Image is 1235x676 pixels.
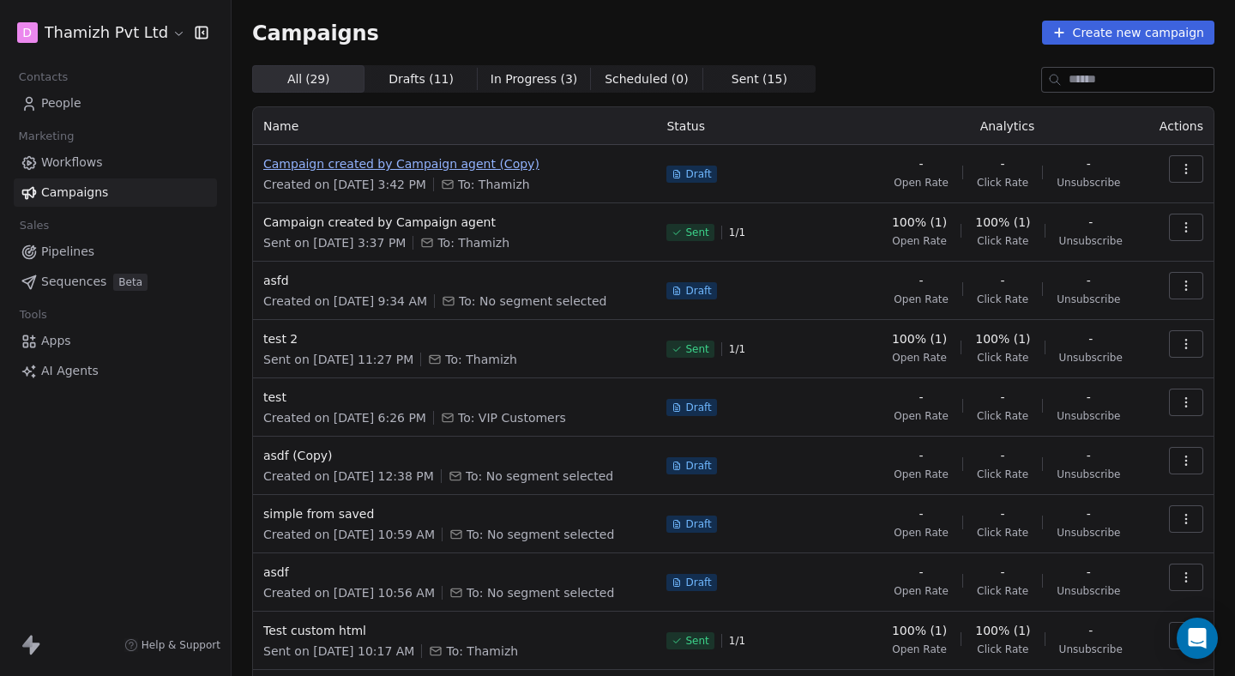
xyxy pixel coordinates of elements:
span: - [1001,564,1005,581]
span: Sent ( 15 ) [732,70,787,88]
th: Analytics [871,107,1143,145]
span: Draft [685,459,711,473]
span: Created on [DATE] 3:42 PM [263,176,426,193]
span: In Progress ( 3 ) [491,70,578,88]
span: Draft [685,284,711,298]
span: Campaign created by Campaign agent (Copy) [263,155,646,172]
span: Click Rate [977,234,1028,248]
span: Draft [685,576,711,589]
span: 100% (1) [975,214,1030,231]
span: - [1001,447,1005,464]
span: - [1001,389,1005,406]
span: Created on [DATE] 9:34 AM [263,293,427,310]
span: 1 / 1 [729,226,745,239]
span: Unsubscribe [1059,643,1123,656]
span: 100% (1) [892,330,947,347]
button: DThamizh Pvt Ltd [21,18,183,47]
span: Sent on [DATE] 11:27 PM [263,351,413,368]
span: test 2 [263,330,646,347]
span: Unsubscribe [1059,351,1123,365]
span: - [1087,272,1091,289]
span: Open Rate [894,409,949,423]
span: Campaigns [41,184,108,202]
span: - [1088,330,1093,347]
span: Click Rate [977,176,1028,190]
span: Open Rate [894,468,949,481]
span: Thamizh Pvt Ltd [45,21,169,44]
span: Click Rate [977,526,1028,540]
a: Pipelines [14,238,217,266]
span: Sent on [DATE] 3:37 PM [263,234,406,251]
span: Workflows [41,154,103,172]
span: Click Rate [977,584,1028,598]
span: Pipelines [41,243,94,261]
span: Unsubscribe [1059,234,1123,248]
span: Unsubscribe [1057,176,1120,190]
span: To: Thamizh [446,643,518,660]
span: Unsubscribe [1057,293,1120,306]
span: - [1088,622,1093,639]
span: asfd [263,272,646,289]
span: - [1087,389,1091,406]
span: To: No segment selected [459,293,606,310]
span: asdf (Copy) [263,447,646,464]
span: - [1001,272,1005,289]
span: Draft [685,517,711,531]
span: Click Rate [977,351,1028,365]
span: Click Rate [977,468,1028,481]
span: To: No segment selected [466,468,613,485]
span: Created on [DATE] 10:59 AM [263,526,435,543]
button: Create new campaign [1042,21,1214,45]
span: To: No segment selected [467,584,614,601]
span: Open Rate [894,526,949,540]
span: Draft [685,167,711,181]
span: Unsubscribe [1057,526,1120,540]
span: - [1087,447,1091,464]
span: Open Rate [894,293,949,306]
span: 100% (1) [892,214,947,231]
span: Unsubscribe [1057,409,1120,423]
span: To: Thamizh [437,234,509,251]
a: Campaigns [14,178,217,207]
span: To: Thamizh [445,351,517,368]
span: 100% (1) [892,622,947,639]
span: Sent [685,342,708,356]
span: - [919,389,924,406]
a: People [14,89,217,118]
span: Campaign created by Campaign agent [263,214,646,231]
span: - [1087,564,1091,581]
span: Test custom html [263,622,646,639]
span: - [919,272,924,289]
span: - [919,564,924,581]
span: Unsubscribe [1057,584,1120,598]
a: Help & Support [124,638,220,652]
span: Marketing [11,124,81,149]
span: Open Rate [894,176,949,190]
th: Name [253,107,656,145]
span: To: Thamizh [458,176,530,193]
span: 100% (1) [975,330,1030,347]
th: Status [656,107,871,145]
span: test [263,389,646,406]
span: To: VIP Customers [458,409,566,426]
span: Sales [12,213,57,238]
span: - [919,505,924,522]
span: Sent [685,226,708,239]
span: Campaigns [252,21,379,45]
span: 1 / 1 [729,634,745,648]
span: D [22,24,32,41]
span: Created on [DATE] 10:56 AM [263,584,435,601]
span: Sent [685,634,708,648]
span: Sequences [41,273,106,291]
span: Tools [12,302,54,328]
span: - [919,447,924,464]
span: - [1087,505,1091,522]
span: - [1088,214,1093,231]
th: Actions [1143,107,1214,145]
a: SequencesBeta [14,268,217,296]
span: AI Agents [41,362,99,380]
span: - [1087,155,1091,172]
span: Click Rate [977,643,1028,656]
span: Created on [DATE] 6:26 PM [263,409,426,426]
span: Help & Support [142,638,220,652]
